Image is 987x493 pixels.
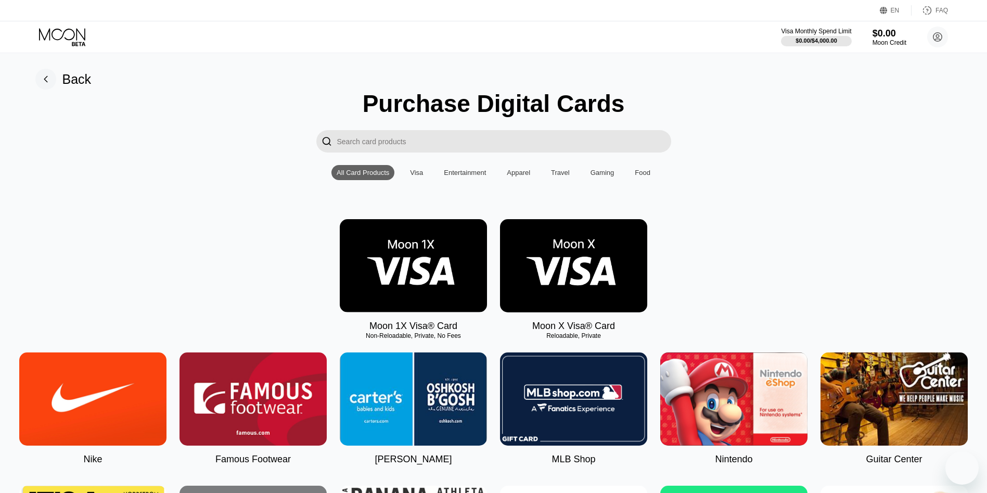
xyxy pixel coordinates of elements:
[912,5,948,16] div: FAQ
[500,332,647,339] div: Reloadable, Private
[715,454,752,465] div: Nintendo
[62,72,92,87] div: Back
[635,169,650,176] div: Food
[322,135,332,147] div: 
[507,169,530,176] div: Apparel
[591,169,614,176] div: Gaming
[873,28,906,46] div: $0.00Moon Credit
[873,28,906,39] div: $0.00
[873,39,906,46] div: Moon Credit
[363,90,625,118] div: Purchase Digital Cards
[630,165,656,180] div: Food
[215,454,291,465] div: Famous Footwear
[781,28,851,46] div: Visa Monthly Spend Limit$0.00/$4,000.00
[405,165,428,180] div: Visa
[316,130,337,153] div: 
[375,454,452,465] div: [PERSON_NAME]
[796,37,837,44] div: $0.00 / $4,000.00
[945,451,979,485] iframe: לחצן לפתיחת חלון הודעות הטקסט
[880,5,912,16] div: EN
[781,28,851,35] div: Visa Monthly Spend Limit
[935,7,948,14] div: FAQ
[546,165,575,180] div: Travel
[439,165,491,180] div: Entertainment
[551,169,570,176] div: Travel
[35,69,92,90] div: Back
[866,454,922,465] div: Guitar Center
[340,332,487,339] div: Non-Reloadable, Private, No Fees
[337,130,671,153] input: Search card products
[585,165,620,180] div: Gaming
[337,169,389,176] div: All Card Products
[502,165,535,180] div: Apparel
[83,454,102,465] div: Nike
[410,169,423,176] div: Visa
[532,321,615,332] div: Moon X Visa® Card
[891,7,900,14] div: EN
[331,165,394,180] div: All Card Products
[444,169,486,176] div: Entertainment
[369,321,457,332] div: Moon 1X Visa® Card
[552,454,595,465] div: MLB Shop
